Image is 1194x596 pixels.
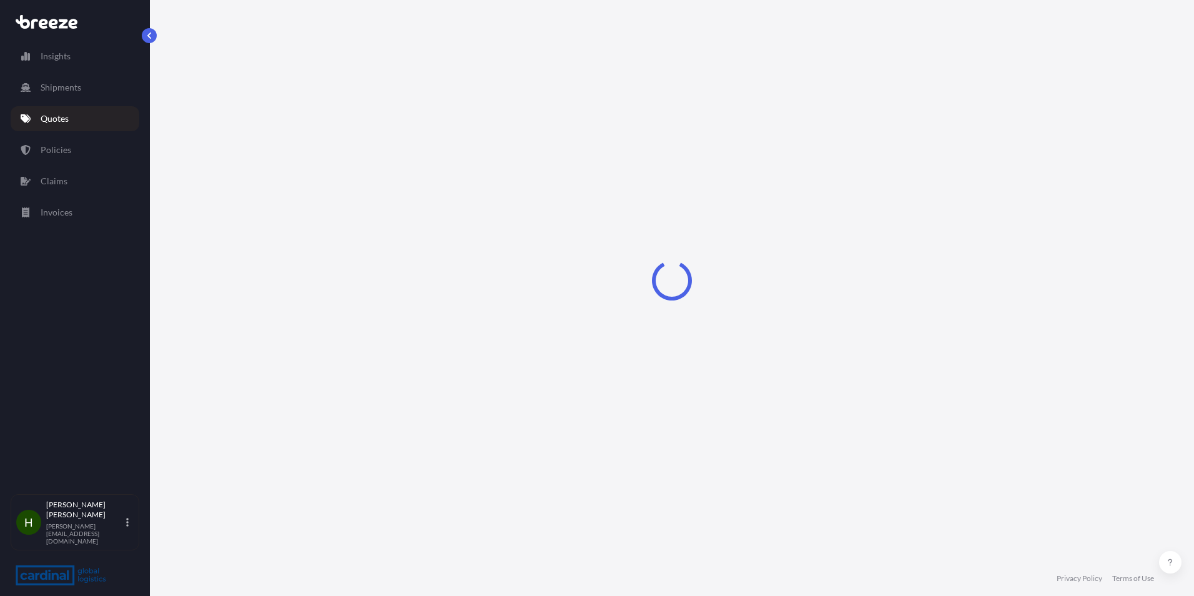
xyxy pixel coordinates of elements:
[41,175,67,187] p: Claims
[46,522,124,545] p: [PERSON_NAME][EMAIL_ADDRESS][DOMAIN_NAME]
[41,144,71,156] p: Policies
[1057,574,1102,584] a: Privacy Policy
[11,44,139,69] a: Insights
[11,137,139,162] a: Policies
[41,112,69,125] p: Quotes
[11,75,139,100] a: Shipments
[11,169,139,194] a: Claims
[41,81,81,94] p: Shipments
[11,200,139,225] a: Invoices
[41,206,72,219] p: Invoices
[11,106,139,131] a: Quotes
[46,500,124,520] p: [PERSON_NAME] [PERSON_NAME]
[24,516,33,529] span: H
[41,50,71,62] p: Insights
[1112,574,1154,584] a: Terms of Use
[16,565,106,585] img: organization-logo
